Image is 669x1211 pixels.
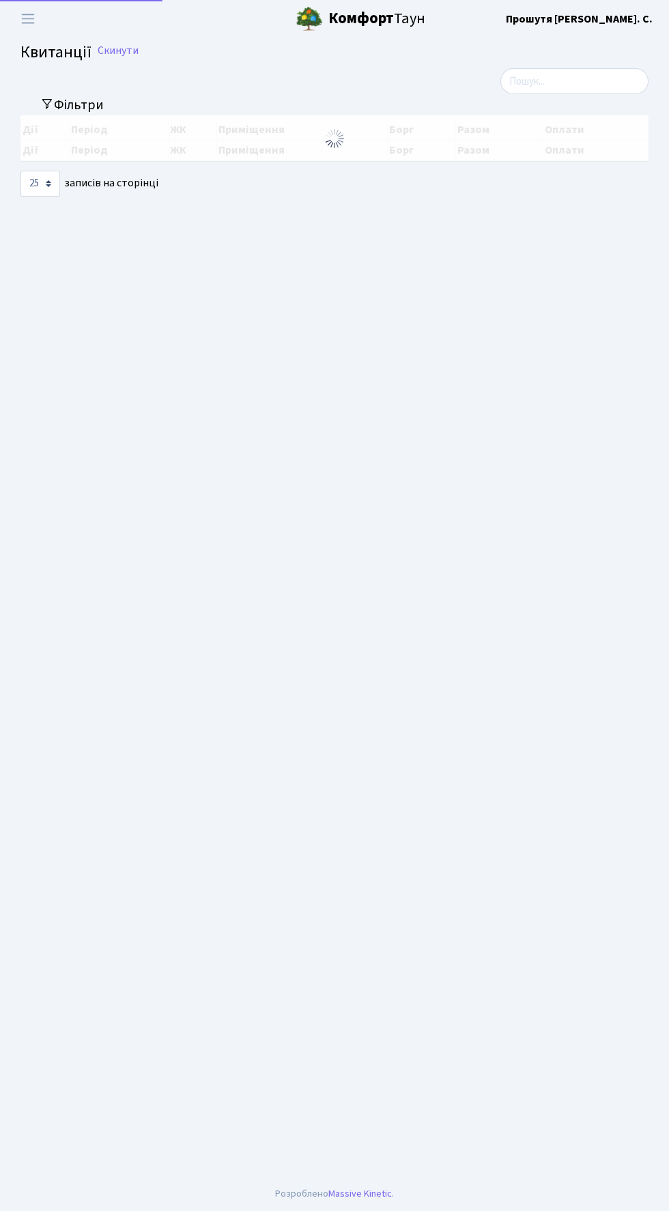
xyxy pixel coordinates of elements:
[328,8,425,31] span: Таун
[11,8,45,30] button: Переключити навігацію
[296,5,323,33] img: logo.png
[324,128,345,149] img: Обробка...
[328,1186,392,1201] a: Massive Kinetic
[20,171,60,197] select: записів на сторінці
[506,11,653,27] a: Прошутя [PERSON_NAME]. С.
[98,44,139,57] a: Скинути
[31,94,113,115] button: Переключити фільтри
[20,40,91,64] span: Квитанції
[328,8,394,29] b: Комфорт
[500,68,649,94] input: Пошук...
[275,1186,394,1201] div: Розроблено .
[506,12,653,27] b: Прошутя [PERSON_NAME]. С.
[20,171,158,197] label: записів на сторінці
